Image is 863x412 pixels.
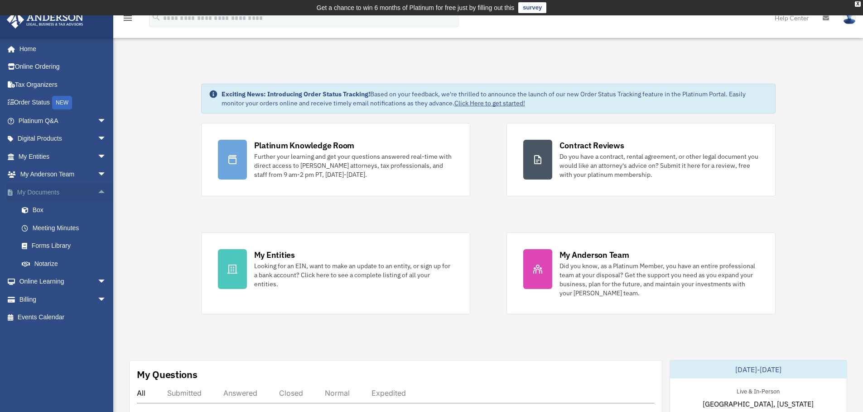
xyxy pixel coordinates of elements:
[13,237,120,255] a: Forms Library
[97,290,116,309] span: arrow_drop_down
[6,183,120,201] a: My Documentsarrow_drop_up
[559,140,624,151] div: Contract Reviews
[559,249,629,260] div: My Anderson Team
[371,388,406,398] div: Expedited
[52,96,72,109] div: NEW
[223,388,257,398] div: Answered
[254,140,355,151] div: Platinum Knowledge Room
[254,249,295,260] div: My Entities
[670,360,847,379] div: [DATE]-[DATE]
[506,232,776,314] a: My Anderson Team Did you know, as a Platinum Member, you have an entire professional team at your...
[13,219,120,237] a: Meeting Minutes
[317,2,515,13] div: Get a chance to win 6 months of Platinum for free just by filling out this
[222,90,370,98] strong: Exciting News: Introducing Order Status Tracking!
[279,388,303,398] div: Closed
[201,123,470,196] a: Platinum Knowledge Room Further your learning and get your questions answered real-time with dire...
[843,11,856,24] img: User Pic
[6,112,120,130] a: Platinum Q&Aarrow_drop_down
[559,261,759,298] div: Did you know, as a Platinum Member, you have an entire professional team at your disposal? Get th...
[6,76,120,94] a: Tax Organizers
[167,388,202,398] div: Submitted
[137,388,145,398] div: All
[151,12,161,22] i: search
[254,261,453,289] div: Looking for an EIN, want to make an update to an entity, or sign up for a bank account? Click her...
[254,152,453,179] div: Further your learning and get your questions answered real-time with direct access to [PERSON_NAM...
[6,130,120,148] a: Digital Productsarrow_drop_down
[137,368,198,381] div: My Questions
[122,16,133,24] a: menu
[6,58,120,76] a: Online Ordering
[6,147,120,166] a: My Entitiesarrow_drop_down
[97,273,116,291] span: arrow_drop_down
[6,273,120,291] a: Online Learningarrow_drop_down
[97,166,116,184] span: arrow_drop_down
[454,99,525,107] a: Click Here to get started!
[559,152,759,179] div: Do you have a contract, rental agreement, or other legal document you would like an attorney's ad...
[222,90,768,108] div: Based on your feedback, we're thrilled to announce the launch of our new Order Status Tracking fe...
[122,13,133,24] i: menu
[6,308,120,327] a: Events Calendar
[97,112,116,130] span: arrow_drop_down
[729,386,787,395] div: Live & In-Person
[201,232,470,314] a: My Entities Looking for an EIN, want to make an update to an entity, or sign up for a bank accoun...
[97,147,116,166] span: arrow_drop_down
[518,2,546,13] a: survey
[6,40,116,58] a: Home
[6,166,120,184] a: My Anderson Teamarrow_drop_down
[13,255,120,273] a: Notarize
[6,290,120,308] a: Billingarrow_drop_down
[855,1,861,7] div: close
[4,11,86,28] img: Anderson Advisors Platinum Portal
[6,94,120,112] a: Order StatusNEW
[13,201,120,219] a: Box
[703,398,814,409] span: [GEOGRAPHIC_DATA], [US_STATE]
[506,123,776,196] a: Contract Reviews Do you have a contract, rental agreement, or other legal document you would like...
[97,183,116,202] span: arrow_drop_up
[97,130,116,148] span: arrow_drop_down
[325,388,350,398] div: Normal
